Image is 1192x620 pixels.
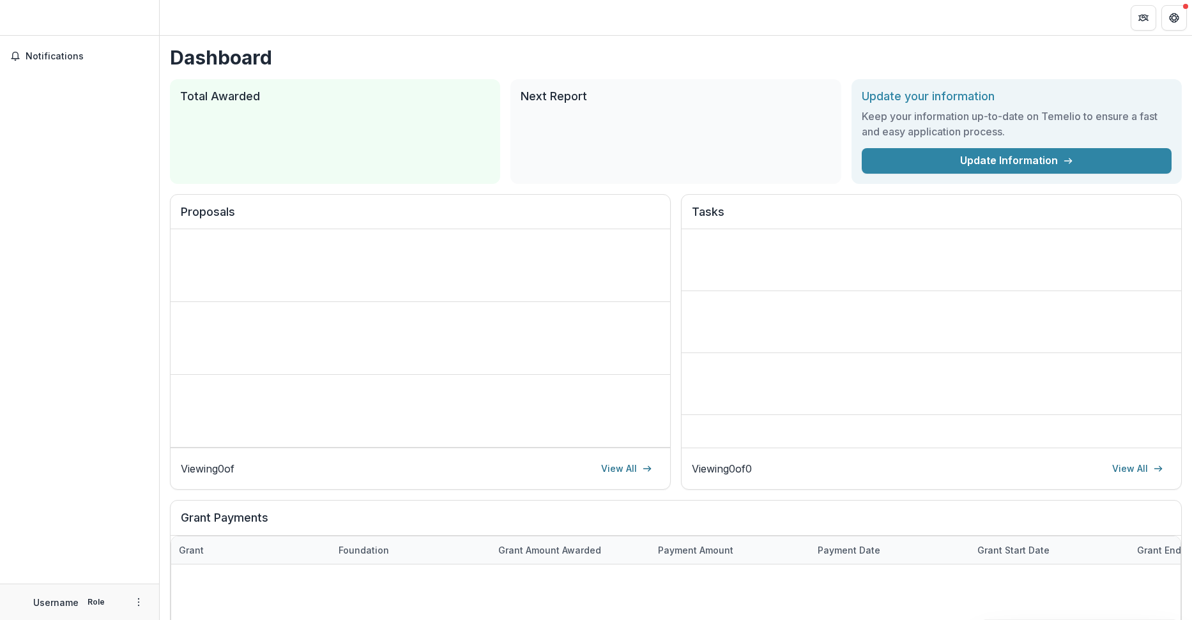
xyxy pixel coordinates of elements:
[521,89,830,103] h2: Next Report
[181,461,234,476] p: Viewing 0 of
[692,461,752,476] p: Viewing 0 of 0
[181,511,1171,535] h2: Grant Payments
[26,51,149,62] span: Notifications
[1131,5,1156,31] button: Partners
[593,458,660,479] a: View All
[84,596,109,608] p: Role
[692,205,1171,229] h2: Tasks
[131,594,146,610] button: More
[180,89,490,103] h2: Total Awarded
[862,148,1172,174] a: Update Information
[1161,5,1187,31] button: Get Help
[5,46,154,66] button: Notifications
[181,205,660,229] h2: Proposals
[33,596,79,609] p: Username
[1104,458,1171,479] a: View All
[862,109,1172,139] h3: Keep your information up-to-date on Temelio to ensure a fast and easy application process.
[170,46,1182,69] h1: Dashboard
[862,89,1172,103] h2: Update your information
